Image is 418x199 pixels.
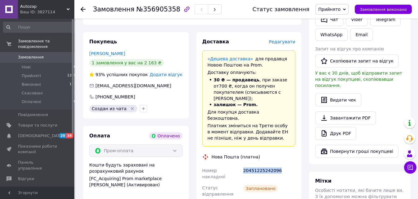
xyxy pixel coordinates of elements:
svg: Видалити мітку [130,106,135,111]
span: 0 [74,64,76,70]
span: 151 [69,82,76,87]
div: для продавця Новою Поштою на Prom. [208,56,290,68]
span: Номер накладної [202,168,226,179]
span: Замовлення та повідомлення [18,38,74,50]
span: Повідомлення [18,112,48,118]
span: Відгуки [18,176,34,182]
span: Редагувати [269,39,295,44]
a: Telegram [370,13,401,26]
button: Чат [315,13,343,26]
span: Додати відгук [150,72,182,77]
div: Кошти будуть зараховані на розрахунковий рахунок [89,162,183,188]
span: Скасовані [22,90,43,96]
button: Скопіювати запит на відгук [315,54,399,67]
div: Доставку оплачують: [208,69,290,76]
span: Замовлення [18,54,44,60]
span: залишок — Prom. [214,102,258,107]
span: 93 [72,90,76,96]
span: Прийнято [318,7,341,12]
button: Замовлення виконано [355,5,412,14]
input: Пошук [3,22,77,33]
a: WhatsApp [315,28,348,41]
span: Статус відправлення [202,185,234,197]
span: 20 [59,133,66,138]
span: Товари та послуги [18,123,57,128]
div: Оплачено [149,132,182,140]
button: Видати чек [315,93,361,106]
li: , при заказе от 700 ₴ , когда он получен покупателем (списываются с [PERSON_NAME]); [208,77,290,102]
a: [PERSON_NAME] [89,51,125,56]
div: Заплановано [243,185,278,192]
button: Email [350,28,373,41]
span: Покупець [89,39,117,45]
div: Ваш ID: 3827114 [20,9,74,15]
span: Доставка [202,39,229,45]
div: 20451225242096 [242,165,297,182]
span: Панель управління [18,160,57,171]
span: 93% [95,72,105,77]
span: Создан из чата [92,106,126,111]
span: [EMAIL_ADDRESS][DOMAIN_NAME] [95,83,171,88]
span: Оплата [89,133,110,139]
div: успішних покупок [89,71,148,78]
div: [FC_Acquiring] Prom marketplace [PERSON_NAME] (Активирован) [89,175,183,188]
div: 1 замовлення у вас на 2 163 ₴ [89,59,164,67]
span: 38 [66,133,73,138]
span: №356905358 [136,6,180,13]
div: Статус замовлення [253,6,310,12]
div: Платник зміниться на Третю особу в момент відправки. Додавайте ЕН не пізніше, ніж у день відправки. [208,123,290,141]
div: [PHONE_NUMBER] [95,94,136,100]
span: Оплачені [22,99,41,105]
span: Замовлення виконано [360,7,407,12]
span: 30 ₴ — продавець [214,77,260,82]
span: Прийняті [22,73,41,79]
span: Замовлення [93,6,134,13]
span: Нові [22,64,31,70]
a: Друк PDF [315,127,356,140]
div: Повернутися назад [81,6,86,12]
button: Повернути гроші покупцеві [315,145,398,158]
a: Viber [346,13,367,26]
span: 1339 [67,73,76,79]
a: Завантажити PDF [315,111,376,124]
span: [DEMOGRAPHIC_DATA] [18,133,64,139]
div: Для покупця доставка безкоштовна. [208,109,290,121]
span: Мітки [315,178,332,184]
button: Чат з покупцем [404,161,416,174]
a: «Дешева доставка» [208,56,253,61]
span: 0 [74,99,76,105]
div: Нова Пошта (платна) [210,154,262,160]
span: Autozap [20,4,67,9]
span: Показники роботи компанії [18,144,57,155]
span: Виконані [22,82,41,87]
span: У вас є 30 днів, щоб відправити запит на відгук покупцеві, скопіювавши посилання. [315,71,402,88]
span: Запит на відгук про компанію [315,46,384,51]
